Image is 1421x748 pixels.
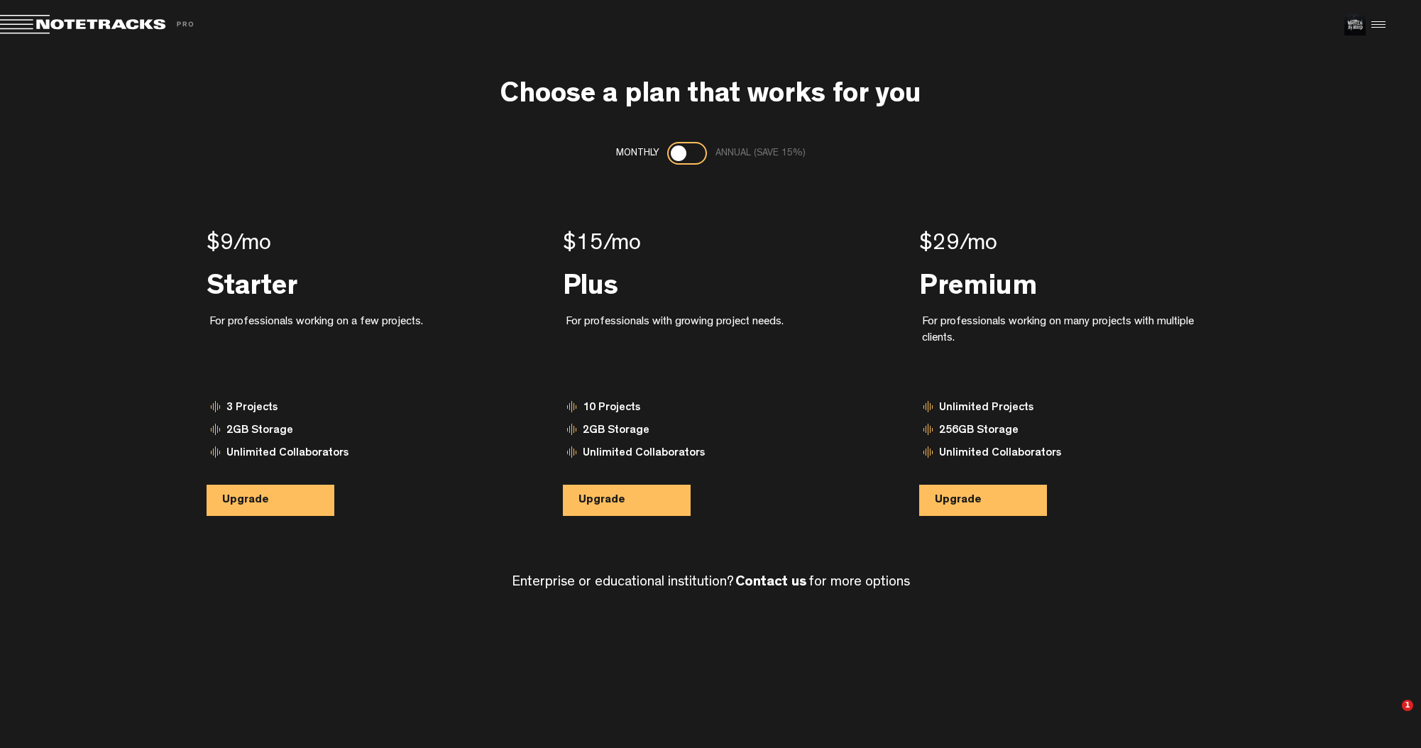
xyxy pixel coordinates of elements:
span: 1 [1402,700,1413,711]
div: $9/mo Starter For professionals working on a few projects. 3 Projects 2GB Storage Unlimited Colla... [176,187,532,559]
span: Upgrade [578,495,625,506]
a: Contact us [735,576,807,590]
div: For professionals working on a few projects. [209,314,502,373]
img: ACg8ocKyds8MKy4dpu-nIK-ZHePgZffMhNk-YBXebN-O81xeOtURswA=s96-c [1344,14,1366,35]
span: /mo [234,233,271,256]
span: $9 [207,233,234,256]
span: /mo [960,233,997,256]
div: Starter [207,269,502,297]
div: Unlimited Projects [919,400,1214,422]
div: Annual (save 15%) [715,142,806,165]
div: 3 Projects [207,400,502,422]
h4: Enterprise or educational institution? for more options [512,575,910,590]
span: Upgrade [935,495,982,506]
div: 256GB Storage [919,422,1214,445]
div: $15/mo Plus For professionals with growing project needs. 10 Projects 2GB Storage Unlimited Colla... [532,187,889,559]
div: Monthly [616,142,659,165]
div: 2GB Storage [207,422,502,445]
span: /mo [603,233,641,256]
div: Plus [563,269,858,297]
h3: Choose a plan that works for you [500,81,921,112]
span: $15 [563,233,603,256]
div: For professionals with growing project needs. [566,314,858,373]
button: Upgrade [563,485,691,516]
div: Unlimited Collaborators [919,445,1214,468]
div: Unlimited Collaborators [207,445,502,468]
button: Upgrade [207,485,334,516]
span: $29 [919,233,960,256]
div: $29/mo Premium For professionals working on many projects with multiple clients. Unlimited Projec... [889,187,1245,559]
div: 2GB Storage [563,422,858,445]
div: For professionals working on many projects with multiple clients. [922,314,1214,373]
button: Upgrade [919,485,1047,516]
div: 10 Projects [563,400,858,422]
span: Upgrade [222,495,269,506]
div: Premium [919,269,1214,297]
iframe: Intercom live chat [1373,700,1407,734]
div: Unlimited Collaborators [563,445,858,468]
